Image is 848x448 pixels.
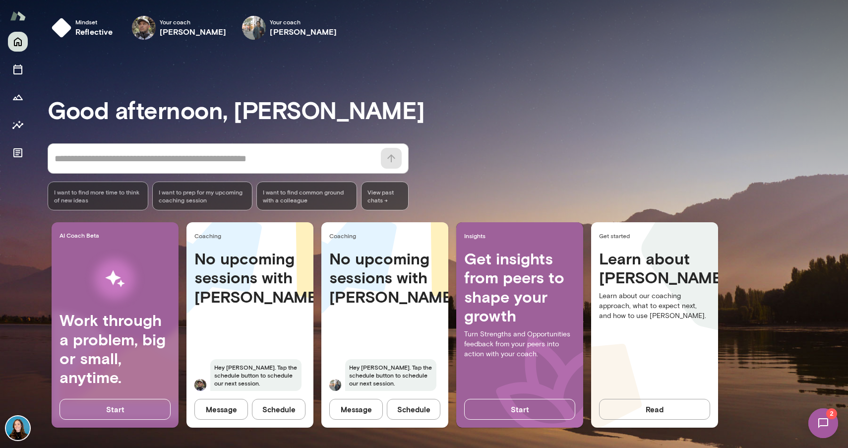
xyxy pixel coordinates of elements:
h6: [PERSON_NAME] [160,26,227,38]
button: Message [194,399,248,420]
button: Schedule [252,399,305,420]
p: Learn about our coaching approach, what to expect next, and how to use [PERSON_NAME]. [599,291,710,321]
h4: No upcoming sessions with [PERSON_NAME] [194,249,305,306]
button: Home [8,32,28,52]
h4: Work through a problem, big or small, anytime. [60,311,171,387]
h4: Get insights from peers to shape your growth [464,249,575,325]
h3: Good afternoon, [PERSON_NAME] [48,96,848,124]
div: I want to find common ground with a colleague [256,182,357,210]
span: AI Coach Beta [60,231,175,239]
button: Read [599,399,710,420]
button: Message [329,399,383,420]
span: Hey [PERSON_NAME]. Tap the schedule button to schedule our next session. [210,359,302,391]
span: Get started [599,232,714,240]
span: Your coach [160,18,227,26]
img: mindset [52,18,71,38]
img: Rico Nasol [132,16,156,40]
span: Insights [464,232,579,240]
span: Coaching [194,232,309,240]
h4: Learn about [PERSON_NAME] [599,249,710,287]
div: Gene LeeYour coach[PERSON_NAME] [235,12,344,44]
span: Mindset [75,18,113,26]
h4: No upcoming sessions with [PERSON_NAME] [329,249,440,306]
div: Rico NasolYour coach[PERSON_NAME] [125,12,234,44]
span: Hey [PERSON_NAME]. Tap the schedule button to schedule our next session. [345,359,436,391]
span: Coaching [329,232,444,240]
button: Start [464,399,575,420]
img: Gene Lee Lee [329,379,341,391]
button: Schedule [387,399,440,420]
button: Sessions [8,60,28,79]
div: I want to prep for my upcoming coaching session [152,182,253,210]
img: Gene Lee [242,16,266,40]
span: I want to prep for my upcoming coaching session [159,188,246,204]
p: Turn Strengths and Opportunities feedback from your peers into action with your coach. [464,329,575,359]
span: I want to find common ground with a colleague [263,188,351,204]
button: Insights [8,115,28,135]
button: Documents [8,143,28,163]
button: Growth Plan [8,87,28,107]
span: View past chats -> [361,182,409,210]
img: Mento [10,6,26,25]
button: Start [60,399,171,420]
img: AI Workflows [71,248,159,311]
img: Mary Lara [6,416,30,440]
span: I want to find more time to think of new ideas [54,188,142,204]
h6: reflective [75,26,113,38]
img: Rico Nasol Nasol [194,379,206,391]
span: Your coach [270,18,337,26]
div: I want to find more time to think of new ideas [48,182,148,210]
button: Mindsetreflective [48,12,121,44]
h6: [PERSON_NAME] [270,26,337,38]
